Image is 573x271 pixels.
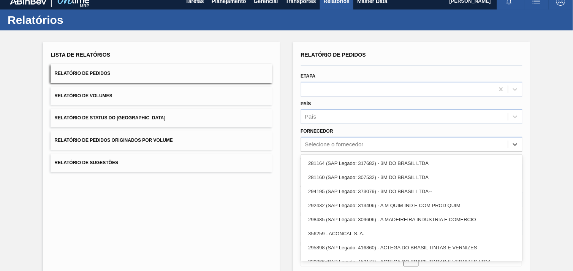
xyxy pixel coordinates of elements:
div: País [305,114,317,120]
span: Relatório de Pedidos Originados por Volume [54,138,173,143]
label: Fornecedor [301,128,333,134]
div: 281160 (SAP Legado: 307532) - 3M DO BRASIL LTDA [301,170,522,184]
span: Relatório de Sugestões [54,160,118,165]
button: Relatório de Sugestões [51,154,272,172]
div: 356259 - ACONCAL S. A. [301,227,522,241]
div: 281164 (SAP Legado: 317682) - 3M DO BRASIL LTDA [301,156,522,170]
button: Relatório de Pedidos [51,64,272,83]
button: Relatório de Status do [GEOGRAPHIC_DATA] [51,109,272,127]
label: Etapa [301,73,316,79]
div: 292432 (SAP Legado: 313406) - A M QUIM IND E COM PROD QUIM [301,198,522,212]
div: Selecione o fornecedor [305,141,364,148]
span: Relatório de Pedidos [54,71,110,76]
span: Relatório de Volumes [54,93,112,98]
label: País [301,101,311,106]
span: Relatório de Status do [GEOGRAPHIC_DATA] [54,115,165,120]
span: Relatório de Pedidos [301,52,366,58]
div: 298485 (SAP Legado: 309606) - A MADEIREIRA INDUSTRIA E COMERCIO [301,212,522,227]
div: 320966 (SAP Legado: 452177) - ACTEGA DO BRASIL TINTAS E VERNIZES-LTDA.- [301,255,522,269]
button: Relatório de Pedidos Originados por Volume [51,131,272,150]
button: Relatório de Volumes [51,87,272,105]
div: 294195 (SAP Legado: 373079) - 3M DO BRASIL LTDA-- [301,184,522,198]
span: Lista de Relatórios [51,52,110,58]
div: 295898 (SAP Legado: 416860) - ACTEGA DO BRASIL TINTAS E VERNIZES [301,241,522,255]
h1: Relatórios [8,16,142,24]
